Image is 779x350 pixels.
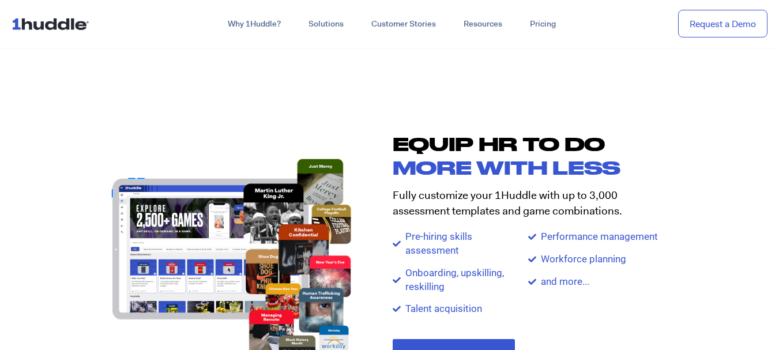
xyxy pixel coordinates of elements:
[393,188,664,219] p: Fully customize your 1Huddle with up to 3,000 assessment templates and game combinations.
[402,230,472,258] span: Pre-hiring skills assessment
[393,135,664,153] h2: Equip HR TO DO
[393,159,664,176] h2: more with less
[214,14,295,35] a: Why 1Huddle?
[450,14,516,35] a: Resources
[538,230,658,244] span: Performance management
[12,13,94,35] img: ...
[538,253,626,266] span: Workforce planning
[402,266,528,294] span: Onboarding, upskilling, reskilling
[538,275,589,289] span: and more...
[678,10,767,38] a: Request a Demo
[357,14,450,35] a: Customer Stories
[516,14,570,35] a: Pricing
[295,14,357,35] a: Solutions
[402,302,482,316] span: Talent acquisition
